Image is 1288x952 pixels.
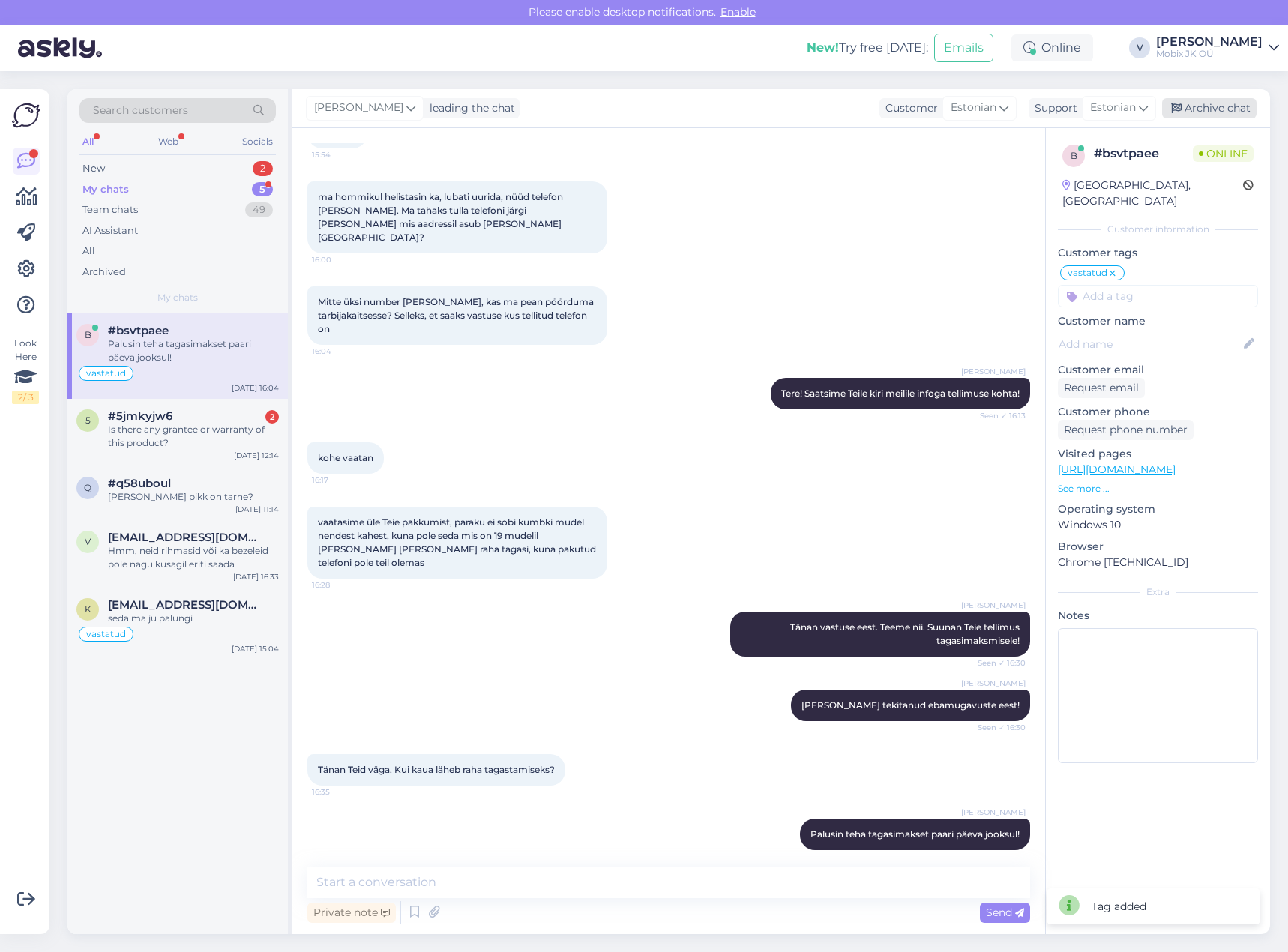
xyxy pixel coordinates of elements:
[233,571,279,582] div: [DATE] 16:33
[1094,145,1193,163] div: # bsvtpaee
[807,39,928,57] div: Try free [DATE]:
[86,369,126,378] span: vastatud
[1058,463,1176,476] a: [URL][DOMAIN_NAME]
[1058,313,1258,329] p: Customer name
[312,149,368,160] span: 15:54
[85,329,91,340] span: b
[1029,100,1077,116] div: Support
[1058,482,1258,495] p: See more ...
[318,764,555,775] span: Tänan Teid väga. Kui kaua läheb raha tagastamiseks?
[716,5,760,19] span: Enable
[1193,145,1254,162] span: Online
[85,603,91,615] span: k
[82,202,138,217] div: Team chats
[253,161,273,176] div: 2
[961,807,1026,818] span: [PERSON_NAME]
[1058,501,1258,517] p: Operating system
[108,598,264,612] span: kangrokarin@hot.ee
[1090,100,1136,116] span: Estonian
[1058,404,1258,420] p: Customer phone
[314,100,403,116] span: [PERSON_NAME]
[232,643,279,654] div: [DATE] 15:04
[969,657,1026,669] span: Seen ✓ 16:30
[781,388,1020,399] span: Tere! Saatsime Teile kiri meilile infoga tellimuse kohta!
[969,722,1026,733] span: Seen ✓ 16:30
[108,490,279,504] div: [PERSON_NAME] pikk on tarne?
[1071,150,1077,161] span: b
[12,391,39,404] div: 2 / 3
[312,786,368,798] span: 16:35
[1092,899,1146,915] div: Tag added
[807,40,839,55] b: New!
[234,450,279,461] div: [DATE] 12:14
[155,132,181,151] div: Web
[82,265,126,280] div: Archived
[1058,362,1258,378] p: Customer email
[1058,517,1258,533] p: Windows 10
[312,579,368,591] span: 16:28
[84,482,91,493] span: q
[239,132,276,151] div: Socials
[252,182,273,197] div: 5
[108,477,171,490] span: #q58uboul
[85,415,91,426] span: 5
[1058,585,1258,599] div: Extra
[108,337,279,364] div: Palusin teha tagasimakset paari päeva jooksul!
[157,291,198,304] span: My chats
[1011,34,1093,61] div: Online
[1058,608,1258,624] p: Notes
[969,851,1026,862] span: 16:36
[810,828,1020,840] span: Palusin teha tagasimakset paari päeva jooksul!
[312,254,368,265] span: 16:00
[1156,48,1263,60] div: Mobix JK OÜ
[82,161,105,176] div: New
[312,346,368,357] span: 16:04
[1059,336,1241,352] input: Add name
[265,410,279,424] div: 2
[1058,223,1258,236] div: Customer information
[318,516,598,568] span: vaatasime üle Teie pakkumist, paraku ei sobi kumbki mudel nendest kahest, kuna pole seda mis on 1...
[951,100,996,116] span: Estonian
[86,630,126,639] span: vastatud
[1156,36,1263,48] div: [PERSON_NAME]
[424,100,515,116] div: leading the chat
[969,410,1026,421] span: Seen ✓ 16:13
[1058,245,1258,261] p: Customer tags
[108,531,264,544] span: valdokivimagi@hotmail.com
[961,678,1026,689] span: [PERSON_NAME]
[961,600,1026,611] span: [PERSON_NAME]
[1058,555,1258,570] p: Chrome [TECHNICAL_ID]
[986,906,1024,919] span: Send
[1068,268,1107,277] span: vastatud
[1162,98,1257,118] div: Archive chat
[108,324,169,337] span: #bsvtpaee
[1058,378,1145,398] div: Request email
[961,366,1026,377] span: [PERSON_NAME]
[934,34,993,62] button: Emails
[93,103,188,118] span: Search customers
[318,452,373,463] span: kohe vaatan
[235,504,279,515] div: [DATE] 11:14
[85,536,91,547] span: v
[1058,539,1258,555] p: Browser
[82,223,138,238] div: AI Assistant
[318,296,596,334] span: Mitte üksi number [PERSON_NAME], kas ma pean pöörduma tarbijakaitsesse? Selleks, et saaks vastuse...
[801,699,1020,711] span: [PERSON_NAME] tekitanud ebamugavuste eest!
[1058,446,1258,462] p: Visited pages
[232,382,279,394] div: [DATE] 16:04
[82,182,129,197] div: My chats
[12,337,39,404] div: Look Here
[879,100,938,116] div: Customer
[1058,420,1194,440] div: Request phone number
[108,612,279,625] div: seda ma ju palungi
[108,423,279,450] div: Is there any grantee or warranty of this product?
[82,244,95,259] div: All
[245,202,273,217] div: 49
[12,101,40,130] img: Askly Logo
[312,475,368,486] span: 16:17
[1156,36,1279,60] a: [PERSON_NAME]Mobix JK OÜ
[1058,285,1258,307] input: Add a tag
[79,132,97,151] div: All
[1129,37,1150,58] div: V
[790,621,1022,646] span: Tänan vastuse eest. Teeme nii. Suunan Teie tellimus tagasimaksmisele!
